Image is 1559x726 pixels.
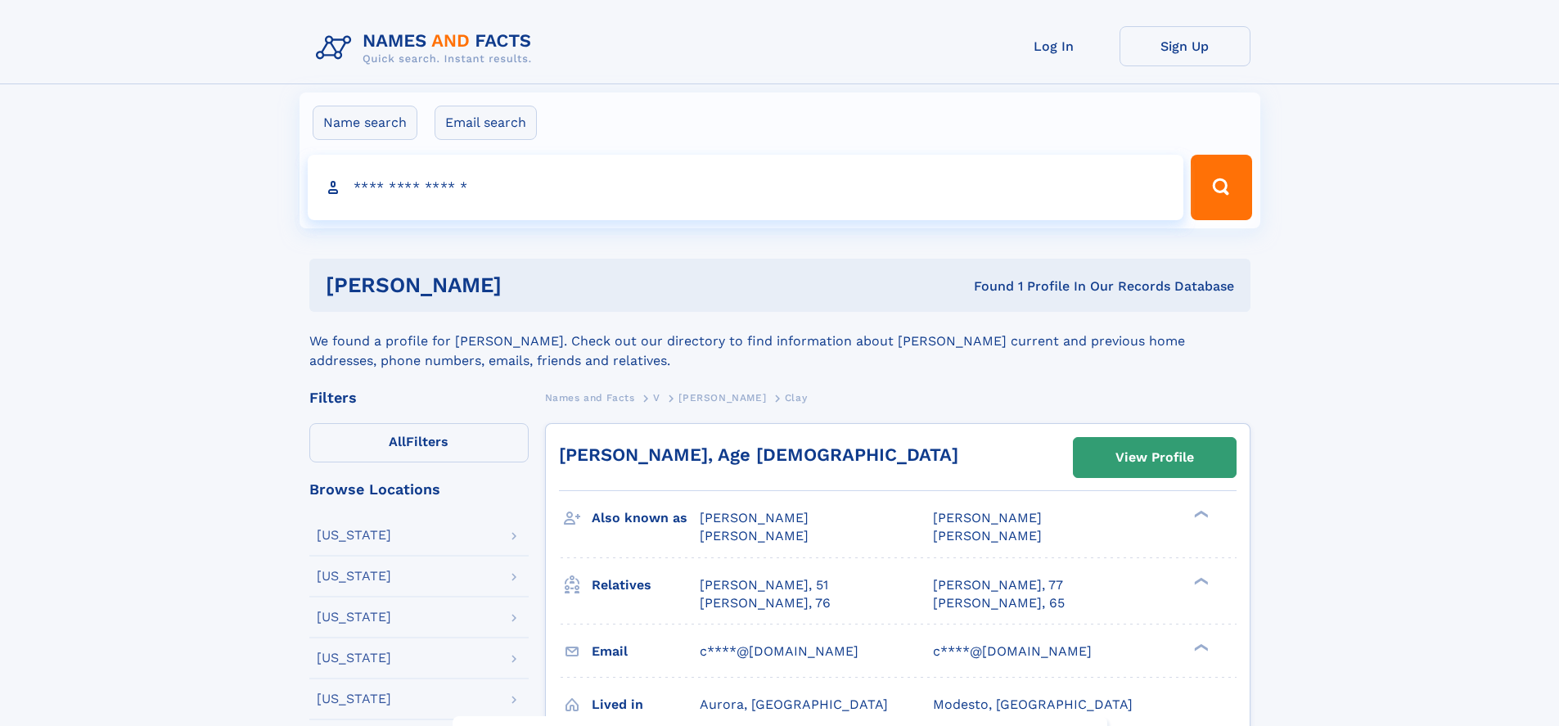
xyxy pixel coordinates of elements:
div: [US_STATE] [317,652,391,665]
span: Clay [785,392,807,404]
span: All [389,434,406,449]
label: Filters [309,423,529,462]
a: [PERSON_NAME], 51 [700,576,828,594]
div: ❯ [1190,575,1210,586]
span: [PERSON_NAME] [933,528,1042,543]
a: V [653,387,660,408]
a: View Profile [1074,438,1236,477]
a: Log In [989,26,1120,66]
div: [US_STATE] [317,570,391,583]
h3: Email [592,638,700,665]
h3: Also known as [592,504,700,532]
label: Name search [313,106,417,140]
div: Browse Locations [309,482,529,497]
a: [PERSON_NAME], 77 [933,576,1063,594]
span: [PERSON_NAME] [678,392,766,404]
span: [PERSON_NAME] [933,510,1042,525]
h3: Lived in [592,691,700,719]
span: [PERSON_NAME] [700,510,809,525]
div: [US_STATE] [317,529,391,542]
span: V [653,392,660,404]
button: Search Button [1191,155,1251,220]
div: Found 1 Profile In Our Records Database [737,277,1234,295]
label: Email search [435,106,537,140]
input: search input [308,155,1184,220]
a: [PERSON_NAME], 76 [700,594,831,612]
a: [PERSON_NAME] [678,387,766,408]
span: Modesto, [GEOGRAPHIC_DATA] [933,697,1133,712]
div: ❯ [1190,642,1210,652]
img: Logo Names and Facts [309,26,545,70]
div: ❯ [1190,509,1210,520]
a: Names and Facts [545,387,635,408]
span: Aurora, [GEOGRAPHIC_DATA] [700,697,888,712]
div: [US_STATE] [317,692,391,706]
h1: [PERSON_NAME] [326,275,738,295]
h3: Relatives [592,571,700,599]
div: View Profile [1115,439,1194,476]
a: [PERSON_NAME], Age [DEMOGRAPHIC_DATA] [559,444,958,465]
div: [US_STATE] [317,611,391,624]
span: [PERSON_NAME] [700,528,809,543]
div: Filters [309,390,529,405]
a: Sign Up [1120,26,1250,66]
a: [PERSON_NAME], 65 [933,594,1065,612]
div: We found a profile for [PERSON_NAME]. Check out our directory to find information about [PERSON_N... [309,312,1250,371]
